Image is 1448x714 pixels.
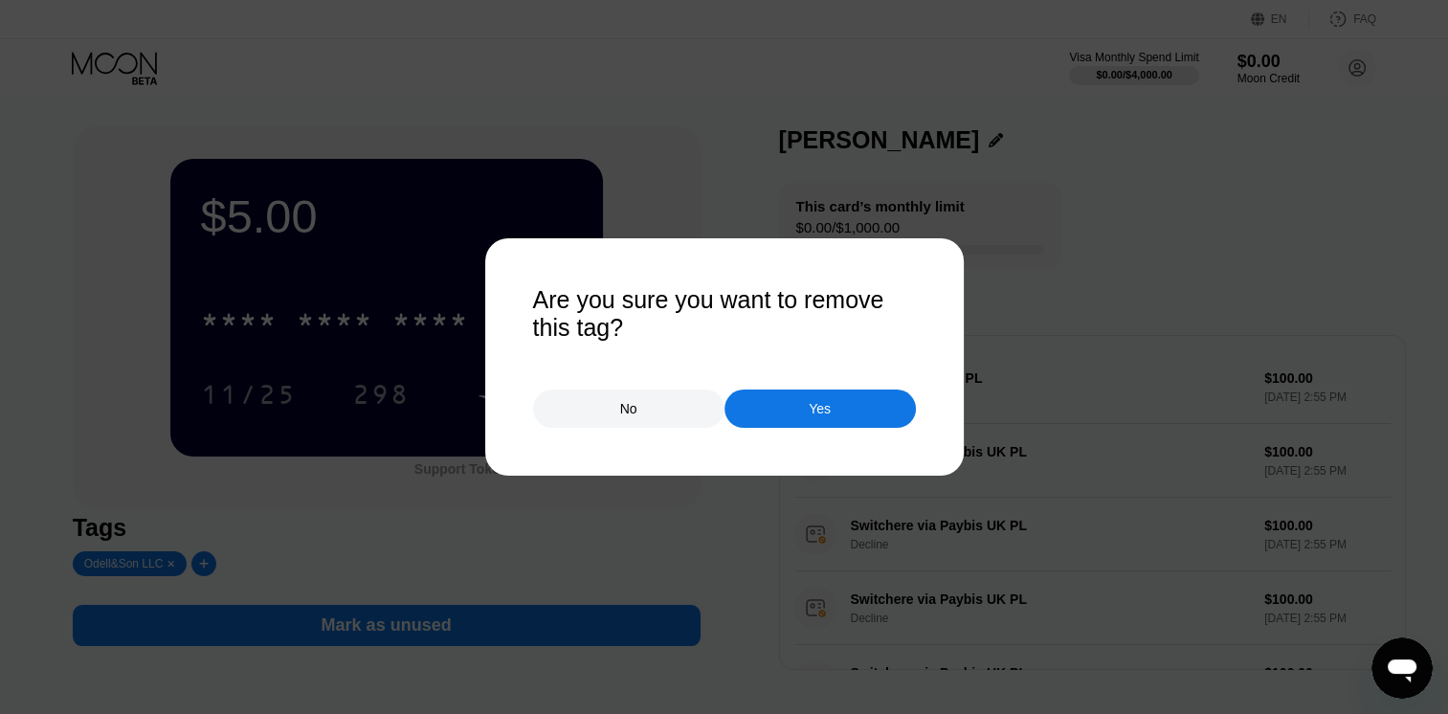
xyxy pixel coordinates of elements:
[620,400,637,417] div: No
[809,400,831,417] div: Yes
[533,286,916,342] div: Are you sure you want to remove this tag?
[1371,637,1433,699] iframe: Button to launch messaging window, conversation in progress
[533,390,724,428] div: No
[724,390,916,428] div: Yes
